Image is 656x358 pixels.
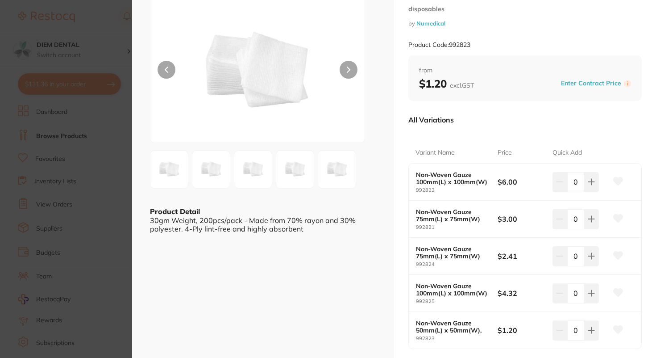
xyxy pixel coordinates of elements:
img: OWYtanBn [279,153,311,185]
b: $3.00 [498,214,547,224]
img: ZDEtanBn [321,153,353,185]
small: 992822 [416,187,498,193]
p: Variant Name [415,148,455,157]
b: Non-Woven Gauze 75mm(L) x 75mm(W) [416,245,490,260]
small: 992823 [416,336,498,341]
img: ODMtanBn [195,153,227,185]
p: Quick Add [552,148,582,157]
img: MmQtanBn [237,153,269,185]
img: MTAtanBn [193,1,322,143]
small: by [408,20,642,27]
button: Enter Contract Price [558,79,624,88]
span: Hi again, [PERSON_NAME]. Thanks for taking my call earlier and directing me to your clinic’s cont... [39,26,153,184]
b: $1.20 [419,77,474,90]
b: Non-Woven Gauze 75mm(L) x 75mm(W) [416,208,490,223]
small: Product Code: 992823 [408,41,470,49]
p: Message from Restocq, sent 5w ago [39,34,154,42]
b: Product Detail [150,207,200,216]
small: disposables [408,5,642,13]
b: $2.41 [498,251,547,261]
b: $6.00 [498,177,547,187]
div: message notification from Restocq, 5w ago. Hi again, Dr. Chau. Thanks for taking my call earlier ... [13,19,165,48]
p: All Variations [408,115,454,124]
span: from [419,66,631,75]
b: Non-Woven Gauze 100mm(L) x 100mm(W) [416,282,490,297]
img: Profile image for Restocq [20,27,34,41]
small: 992825 [416,299,498,304]
span: excl. GST [450,81,474,89]
div: 30gm Weight, 200pcs/pack - Made from 70% rayon and 30% polyester. 4-Ply lint-free and highly abso... [150,216,376,233]
img: MTAtanBn [153,153,185,185]
b: $1.20 [498,325,547,335]
b: Non-Woven Gauze 100mm(L) x 100mm(W) [416,171,490,185]
b: Non-Woven Gauze 50mm(L) x 50mm(W), [416,320,490,334]
a: Numedical [416,20,445,27]
p: Price [498,148,512,157]
small: 992824 [416,261,498,267]
b: $4.32 [498,288,547,298]
label: i [624,80,631,87]
small: 992821 [416,224,498,230]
